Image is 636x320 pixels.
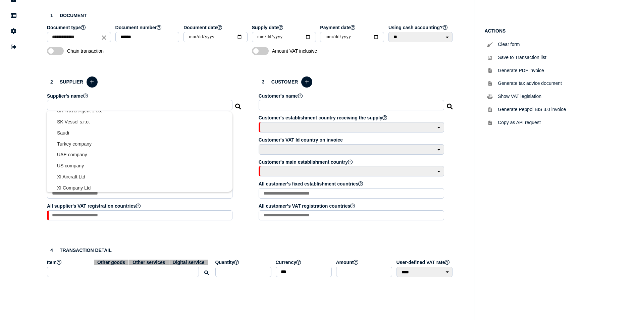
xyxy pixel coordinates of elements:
a: Turkey company [52,140,227,148]
a: XI Aircraft Ltd [52,173,227,180]
a: US company [52,162,227,169]
a: UAE company [52,151,227,158]
a: SK Vessel s.r.o. [52,118,227,125]
a: Saudi [52,129,227,137]
section: Define the seller [40,69,249,232]
a: XI Company Ltd [52,184,227,192]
